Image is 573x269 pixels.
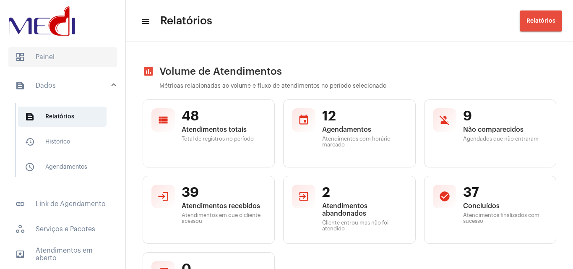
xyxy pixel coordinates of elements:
[160,14,212,28] span: Relatórios
[143,65,154,77] mat-icon: assessment
[15,81,112,91] mat-panel-title: Dados
[182,126,266,133] span: Atendimentos totais
[322,126,406,133] span: Agendamentos
[15,199,25,209] mat-icon: sidenav icon
[463,185,547,201] span: 37
[8,244,117,264] span: Atendimentos em aberto
[15,52,25,62] span: sidenav icon
[182,136,266,142] span: Total de registros no período
[5,99,125,189] div: sidenav iconDados
[18,107,107,127] span: Relatórios
[322,136,406,148] span: Atendimentos com horário marcado
[322,185,406,201] span: 2
[298,191,310,202] mat-icon: exit_to_app
[463,108,547,124] span: 9
[526,18,555,24] span: Relatórios
[463,126,547,133] span: Não comparecidos
[8,194,117,214] span: Link de Agendamento
[159,83,556,89] p: Métricas relacionadas ao volume e fluxo de atendimentos no período selecionado
[141,16,149,26] mat-icon: sidenav icon
[182,185,266,201] span: 39
[25,137,35,147] mat-icon: sidenav icon
[182,212,266,224] span: Atendimentos em que o cliente acessou
[298,114,310,126] mat-icon: event
[15,224,25,234] span: sidenav icon
[25,112,35,122] mat-icon: sidenav icon
[182,202,266,210] span: Atendimentos recebidos
[25,162,35,172] mat-icon: sidenav icon
[463,136,547,142] span: Agendados que não entraram
[439,191,451,202] mat-icon: check_circle
[7,4,77,38] img: d3a1b5fa-500b-b90f-5a1c-719c20e9830b.png
[5,72,125,99] mat-expansion-panel-header: sidenav iconDados
[463,202,547,210] span: Concluídos
[143,65,556,77] h2: Volume de Atendimentos
[18,132,107,152] span: Histórico
[15,81,25,91] mat-icon: sidenav icon
[157,191,169,202] mat-icon: login
[8,219,117,239] span: Serviços e Pacotes
[520,10,562,31] button: Relatórios
[439,114,451,126] mat-icon: person_off
[157,114,169,126] mat-icon: view_list
[322,202,406,217] span: Atendimentos abandonados
[322,220,406,232] span: Cliente entrou mas não foi atendido
[322,108,406,124] span: 12
[15,249,25,259] mat-icon: sidenav icon
[8,47,117,67] span: Painel
[463,212,547,224] span: Atendimentos finalizados com sucesso
[18,157,107,177] span: Agendamentos
[182,108,266,124] span: 48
